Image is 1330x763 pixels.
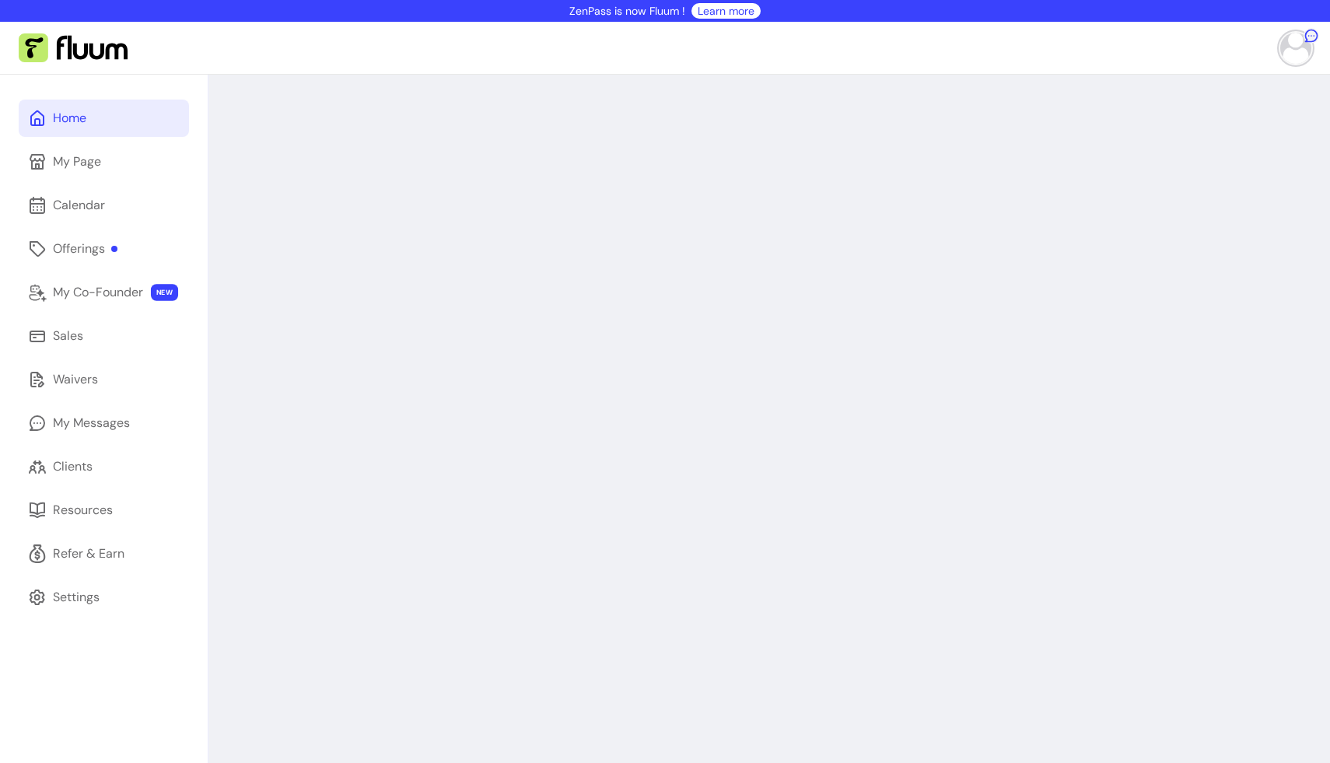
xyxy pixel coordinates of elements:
[19,274,189,311] a: My Co-Founder NEW
[19,448,189,485] a: Clients
[19,143,189,180] a: My Page
[1280,33,1311,64] img: avatar
[19,404,189,442] a: My Messages
[19,492,189,529] a: Resources
[53,457,93,476] div: Clients
[19,100,189,137] a: Home
[19,317,189,355] a: Sales
[53,327,83,345] div: Sales
[19,230,189,268] a: Offerings
[698,3,754,19] a: Learn more
[1274,33,1311,64] button: avatar
[53,152,101,171] div: My Page
[53,283,143,302] div: My Co-Founder
[569,3,685,19] p: ZenPass is now Fluum !
[19,33,128,63] img: Fluum Logo
[53,109,86,128] div: Home
[151,284,178,301] span: NEW
[19,187,189,224] a: Calendar
[53,501,113,520] div: Resources
[53,414,130,432] div: My Messages
[19,579,189,616] a: Settings
[19,535,189,572] a: Refer & Earn
[53,196,105,215] div: Calendar
[53,544,124,563] div: Refer & Earn
[53,240,117,258] div: Offerings
[53,370,98,389] div: Waivers
[19,361,189,398] a: Waivers
[53,588,100,607] div: Settings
